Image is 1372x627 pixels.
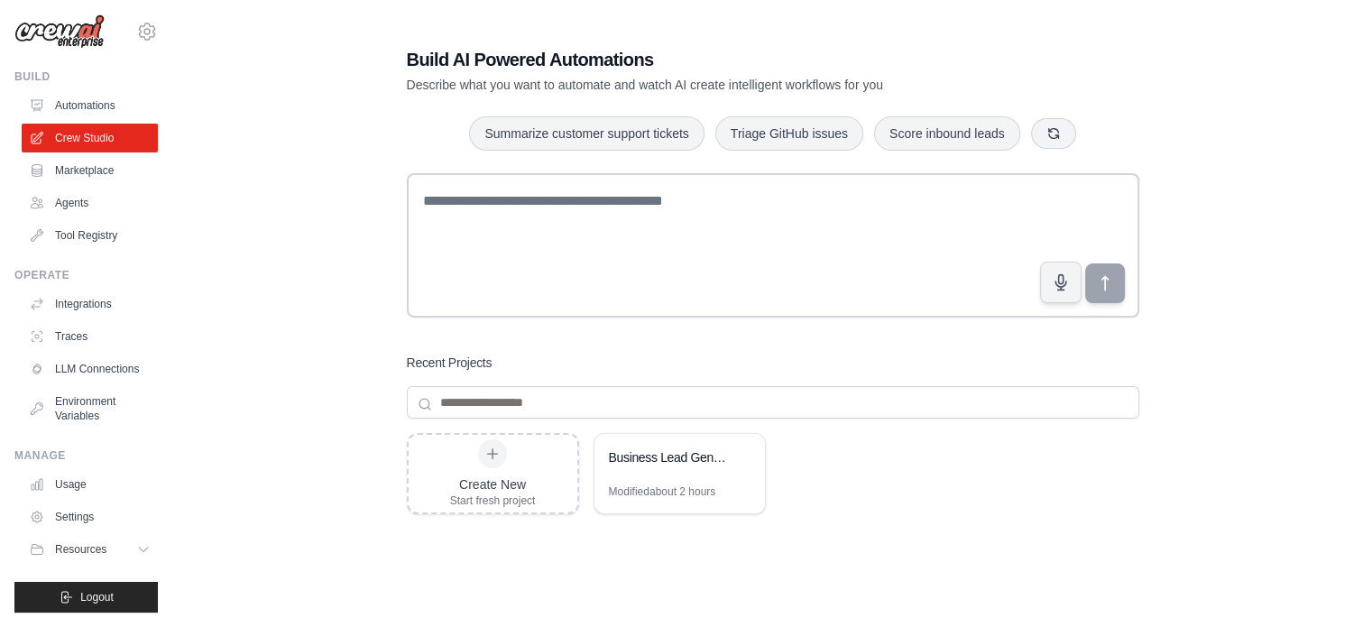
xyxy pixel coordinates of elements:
[14,448,158,463] div: Manage
[22,387,158,430] a: Environment Variables
[1282,540,1372,627] iframe: Chat Widget
[14,69,158,84] div: Build
[14,582,158,613] button: Logout
[22,221,158,250] a: Tool Registry
[609,448,732,466] div: Business Lead Generator & Partner Prospecting System
[22,322,158,351] a: Traces
[22,470,158,499] a: Usage
[14,268,158,282] div: Operate
[407,354,493,372] h3: Recent Projects
[80,590,114,604] span: Logout
[22,156,158,185] a: Marketplace
[715,116,863,151] button: Triage GitHub issues
[22,189,158,217] a: Agents
[407,76,1013,94] p: Describe what you want to automate and watch AI create intelligent workflows for you
[450,475,536,493] div: Create New
[874,116,1020,151] button: Score inbound leads
[609,484,716,499] div: Modified about 2 hours
[55,542,106,557] span: Resources
[22,91,158,120] a: Automations
[1031,118,1076,149] button: Get new suggestions
[22,124,158,152] a: Crew Studio
[22,355,158,383] a: LLM Connections
[450,493,536,508] div: Start fresh project
[22,290,158,318] a: Integrations
[22,503,158,531] a: Settings
[14,14,105,49] img: Logo
[1040,262,1082,303] button: Click to speak your automation idea
[469,116,704,151] button: Summarize customer support tickets
[22,535,158,564] button: Resources
[407,47,1013,72] h1: Build AI Powered Automations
